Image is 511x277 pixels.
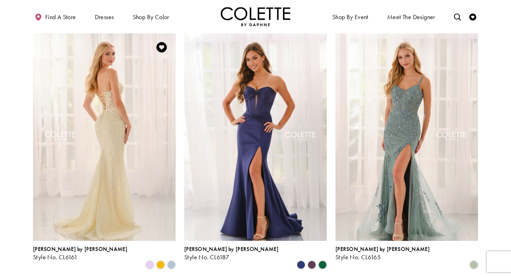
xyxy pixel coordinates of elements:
[335,33,478,241] a: Visit Colette by Daphne Style No. CL6165 Page
[33,246,127,261] div: Colette by Daphne Style No. CL6161
[93,7,116,26] span: Dresses
[221,7,290,26] a: Visit Home Page
[470,261,478,269] i: Sage
[156,261,165,269] i: Buttercup
[331,7,370,26] span: Shop By Event
[452,7,463,26] a: Toggle search
[332,14,368,21] span: Shop By Event
[335,253,381,261] span: Style No. CL6165
[33,33,176,241] a: Visit Colette by Daphne Style No. CL6161 Page
[33,245,127,253] span: [PERSON_NAME] by [PERSON_NAME]
[335,245,430,253] span: [PERSON_NAME] by [PERSON_NAME]
[308,261,316,269] i: Plum
[184,253,229,261] span: Style No. CL6187
[33,253,78,261] span: Style No. CL6161
[131,7,171,26] span: Shop by color
[184,246,278,261] div: Colette by Daphne Style No. CL6187
[221,7,290,26] img: Colette by Daphne
[386,7,437,26] a: Meet the designer
[95,14,114,21] span: Dresses
[335,246,430,261] div: Colette by Daphne Style No. CL6165
[133,14,169,21] span: Shop by color
[45,14,76,21] span: Find a store
[318,261,327,269] i: Hunter Green
[33,7,78,26] a: Find a store
[146,261,154,269] i: Lilac
[184,245,278,253] span: [PERSON_NAME] by [PERSON_NAME]
[167,261,176,269] i: Ice Blue
[468,7,478,26] a: Check Wishlist
[184,33,327,241] a: Visit Colette by Daphne Style No. CL6187 Page
[297,261,305,269] i: Navy Blue
[387,14,435,21] span: Meet the designer
[154,40,169,55] a: Add to Wishlist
